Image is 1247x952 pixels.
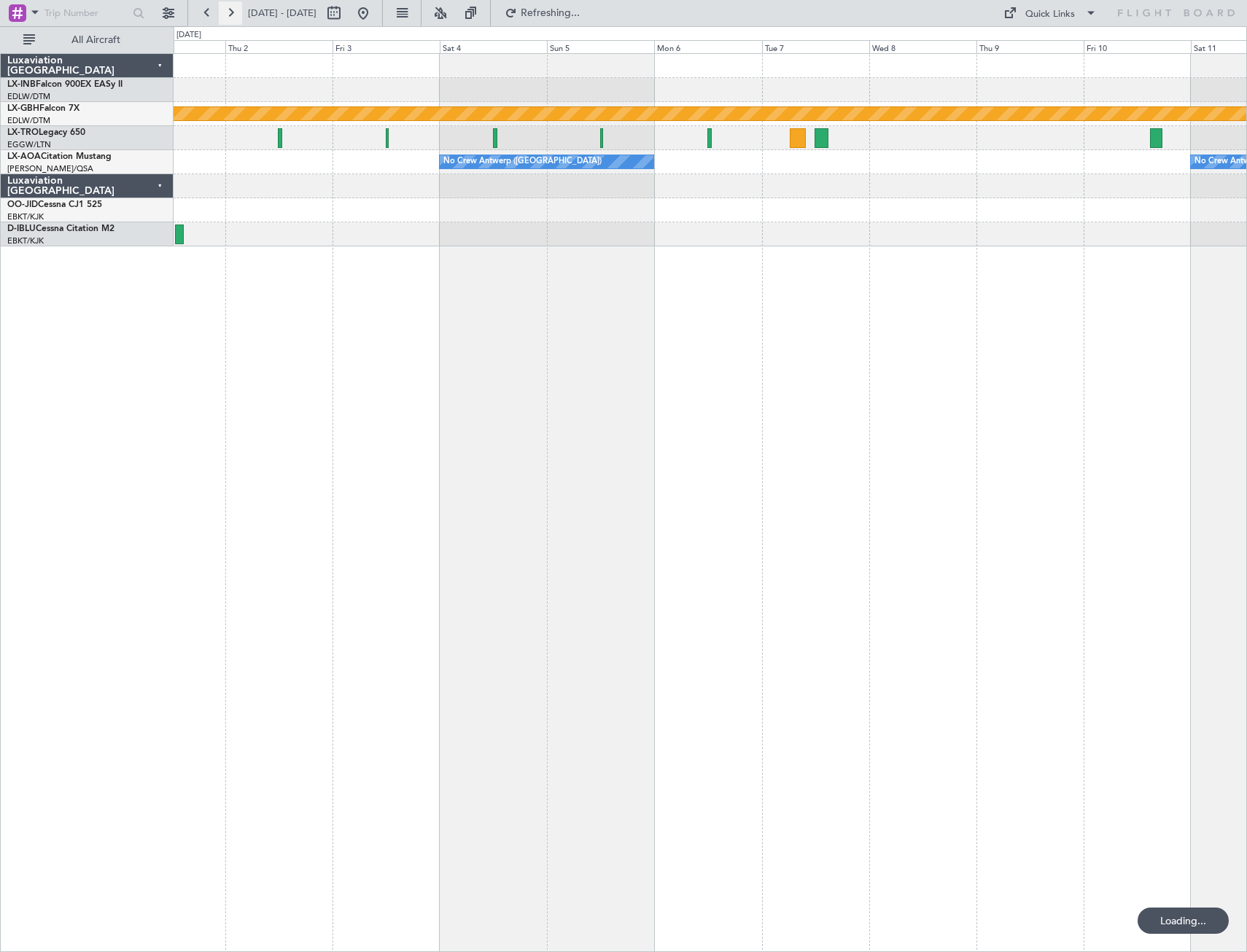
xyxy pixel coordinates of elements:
[7,80,123,89] a: LX-INBFalcon 900EX EASy II
[7,128,39,137] span: LX-TRO
[7,211,44,222] a: EBKT/KJK
[7,91,50,102] a: EDLW/DTM
[7,152,112,161] a: LX-AOACitation Mustang
[7,128,85,137] a: LX-TROLegacy 650
[996,1,1104,25] button: Quick Links
[976,40,1084,53] div: Thu 9
[333,40,440,53] div: Fri 3
[7,152,41,161] span: LX-AOA
[7,115,50,126] a: EDLW/DTM
[248,7,316,20] span: [DATE] - [DATE]
[654,40,761,53] div: Mon 6
[869,40,976,53] div: Wed 8
[547,40,654,53] div: Sun 5
[7,200,102,209] a: OO-JIDCessna CJ1 525
[7,225,114,233] a: D-IBLUCessna Citation M2
[1025,7,1075,22] div: Quick Links
[7,235,44,246] a: EBKT/KJK
[44,2,128,24] input: Trip Number
[38,35,154,45] span: All Aircraft
[7,104,79,113] a: LX-GBHFalcon 7X
[440,40,547,53] div: Sat 4
[762,40,869,53] div: Tue 7
[16,28,158,52] button: All Aircraft
[225,40,333,53] div: Thu 2
[7,200,38,209] span: OO-JID
[520,8,581,18] span: Refreshing...
[7,104,39,113] span: LX-GBH
[7,139,51,150] a: EGGW/LTN
[7,225,36,233] span: D-IBLU
[1084,40,1191,53] div: Fri 10
[498,1,586,25] button: Refreshing...
[7,80,36,89] span: LX-INB
[1138,908,1229,934] div: Loading...
[7,163,93,174] a: [PERSON_NAME]/QSA
[443,151,602,173] div: No Crew Antwerp ([GEOGRAPHIC_DATA])
[176,29,201,42] div: [DATE]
